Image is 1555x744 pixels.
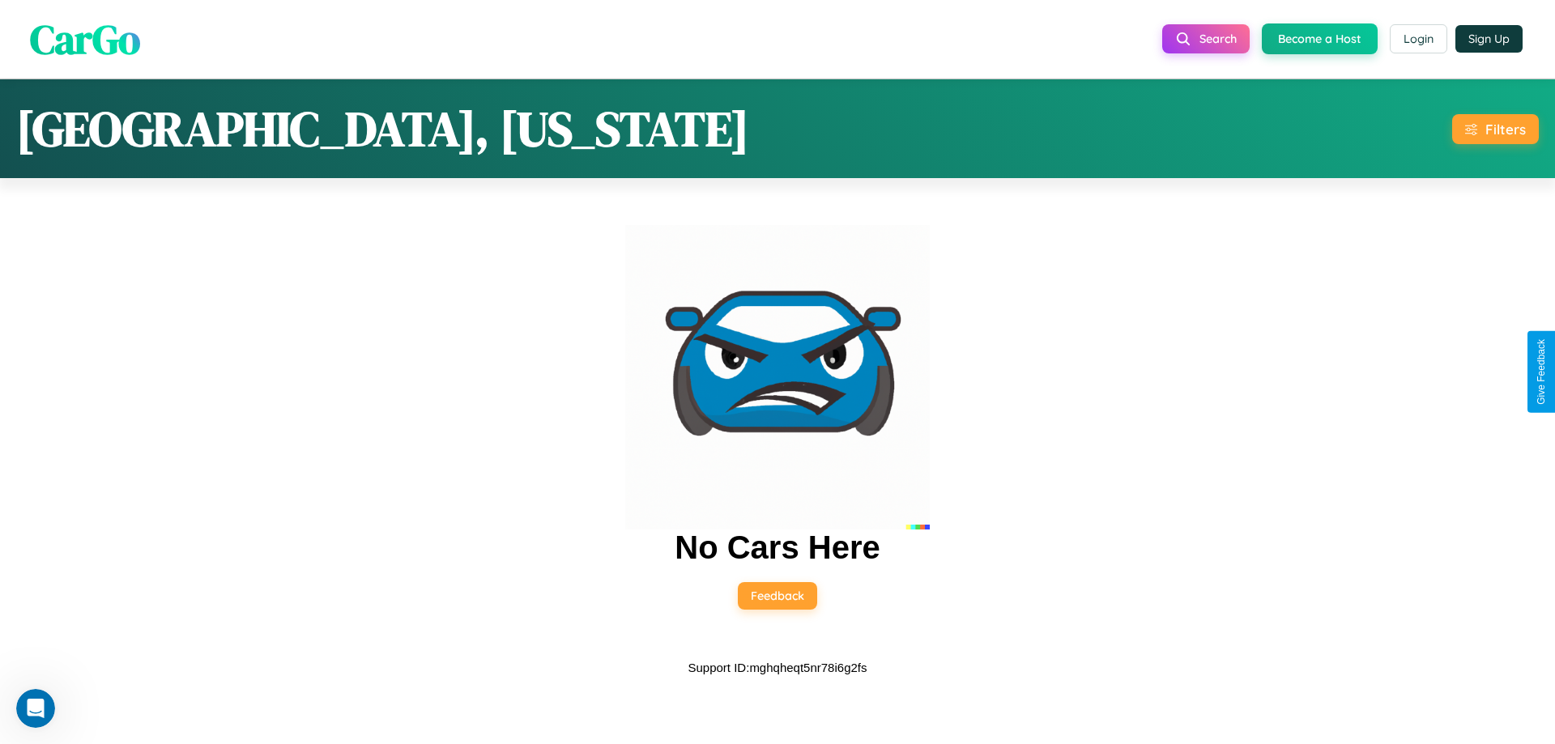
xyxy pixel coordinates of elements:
button: Filters [1452,114,1539,144]
p: Support ID: mghqheqt5nr78i6g2fs [688,657,867,678]
h2: No Cars Here [675,529,880,566]
div: Filters [1485,121,1526,138]
button: Feedback [738,582,817,610]
button: Login [1390,24,1447,53]
img: car [625,225,930,529]
iframe: Intercom live chat [16,689,55,728]
span: CarGo [30,11,140,66]
button: Search [1162,24,1250,53]
button: Sign Up [1455,25,1523,53]
h1: [GEOGRAPHIC_DATA], [US_STATE] [16,96,749,162]
button: Become a Host [1262,23,1378,54]
div: Give Feedback [1536,339,1547,405]
span: Search [1199,32,1237,46]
